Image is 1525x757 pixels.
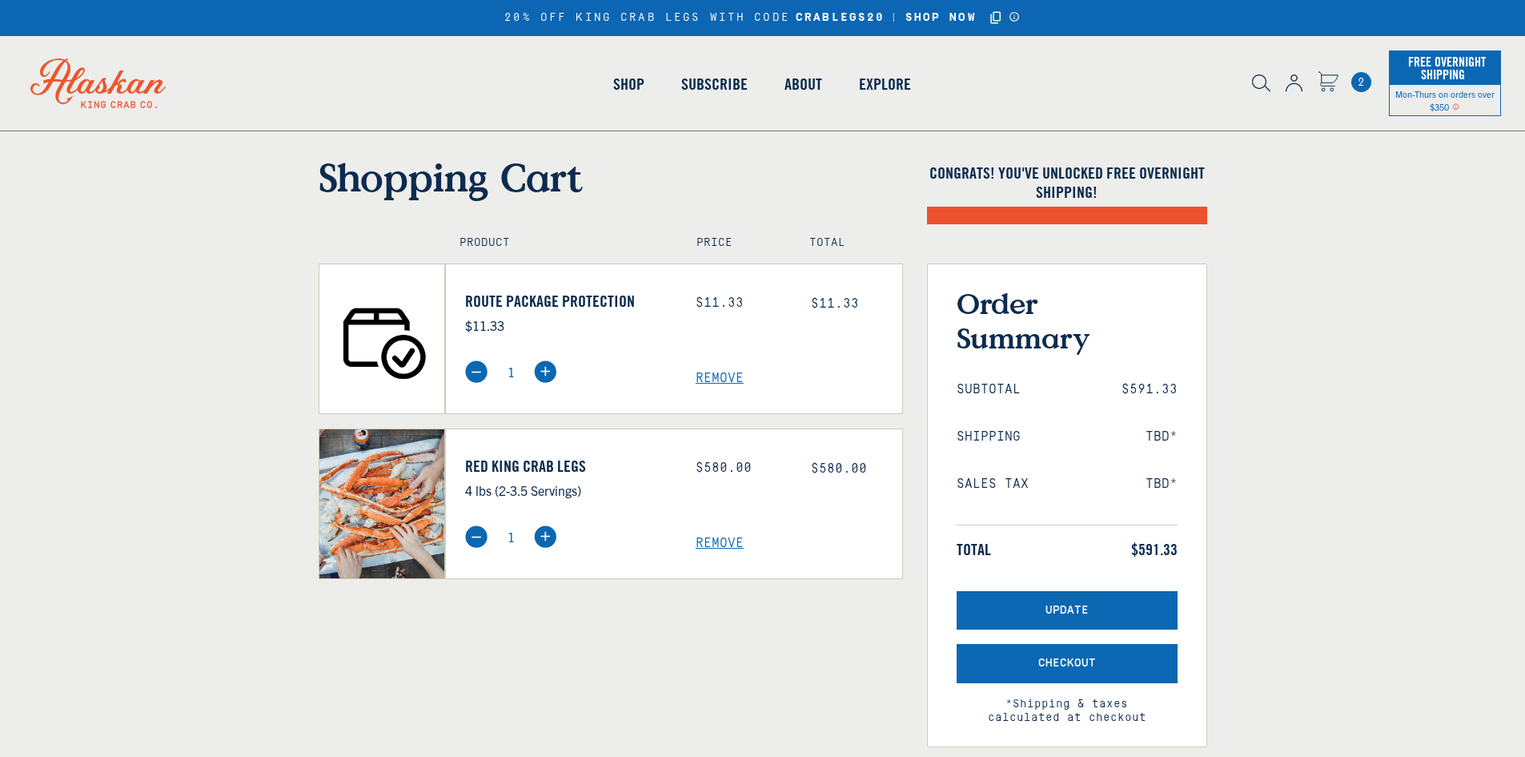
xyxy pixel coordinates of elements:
[319,264,445,413] img: Route Package Protection - $11.33
[957,286,1178,355] h3: Order Summary
[766,38,841,130] a: About
[1252,74,1270,92] img: search
[905,11,977,24] strong: SHOP NOW
[1045,604,1089,618] span: Update
[465,360,488,383] img: minus
[696,296,787,311] div: $11.33
[1038,657,1096,670] span: Checkout
[696,236,775,250] h4: Price
[319,429,445,578] img: Red King Crab Legs - 4 lbs (2-3.5 Servings)
[465,292,672,311] a: Route Package Protection
[809,236,888,250] h4: Total
[1452,101,1459,112] span: Shipping Notice Icon
[460,236,662,250] h4: Product
[319,154,903,200] h1: Shopping Cart
[534,360,556,383] img: plus
[957,477,1029,492] span: Sales Tax
[696,371,902,386] a: Remove
[1122,382,1178,397] span: $591.33
[465,525,488,548] img: minus
[534,525,556,548] img: plus
[1009,11,1021,22] a: Announcement Bar Modal
[811,461,867,476] span: $580.00
[1131,540,1178,559] span: $591.33
[8,36,188,131] img: Alaskan King Crab Co. logo
[1286,74,1302,92] img: account
[957,540,991,559] span: Total
[957,382,1021,397] span: Subtotal
[957,591,1178,630] button: Update
[957,683,1178,725] span: *Shipping & taxes calculated at checkout
[465,315,672,336] p: $11.33
[811,296,859,311] span: $11.33
[1318,71,1338,95] a: Cart
[796,11,885,25] strong: CRABLEGS20
[1404,50,1486,87] span: Free Overnight Shipping
[504,9,1020,27] div: 20% OFF KING CRAB LEGS WITH CODE |
[465,457,672,476] a: Red King Crab Legs
[957,644,1178,683] button: Checkout
[696,461,787,476] div: $580.00
[595,38,663,130] a: Shop
[696,536,902,551] a: Remove
[841,38,929,130] a: Explore
[927,163,1207,202] h4: Congrats! You've unlocked FREE OVERNIGHT SHIPPING!
[1351,72,1371,92] span: 2
[465,480,672,501] p: 4 lbs (2-3.5 Servings)
[900,11,982,25] a: SHOP NOW
[957,429,1021,445] span: Shipping
[663,38,766,130] a: Subscribe
[1395,88,1495,112] span: Mon-Thurs on orders over $350
[1351,72,1371,92] a: Cart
